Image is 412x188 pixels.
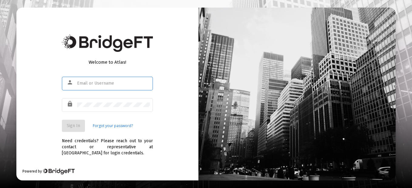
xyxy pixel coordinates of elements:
button: Sign In [62,120,85,132]
img: Bridge Financial Technology Logo [42,168,74,174]
mat-icon: lock [67,100,74,108]
img: Bridge Financial Technology Logo [62,35,153,52]
input: Email or Username [77,81,150,86]
a: Forgot your password? [93,123,133,129]
div: Welcome to Atlas! [62,59,153,65]
mat-icon: person [67,79,74,86]
span: Sign In [67,123,80,128]
div: Powered by [22,168,74,174]
div: Need credentials? Please reach out to your contact or representative at [GEOGRAPHIC_DATA] for log... [62,132,153,156]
